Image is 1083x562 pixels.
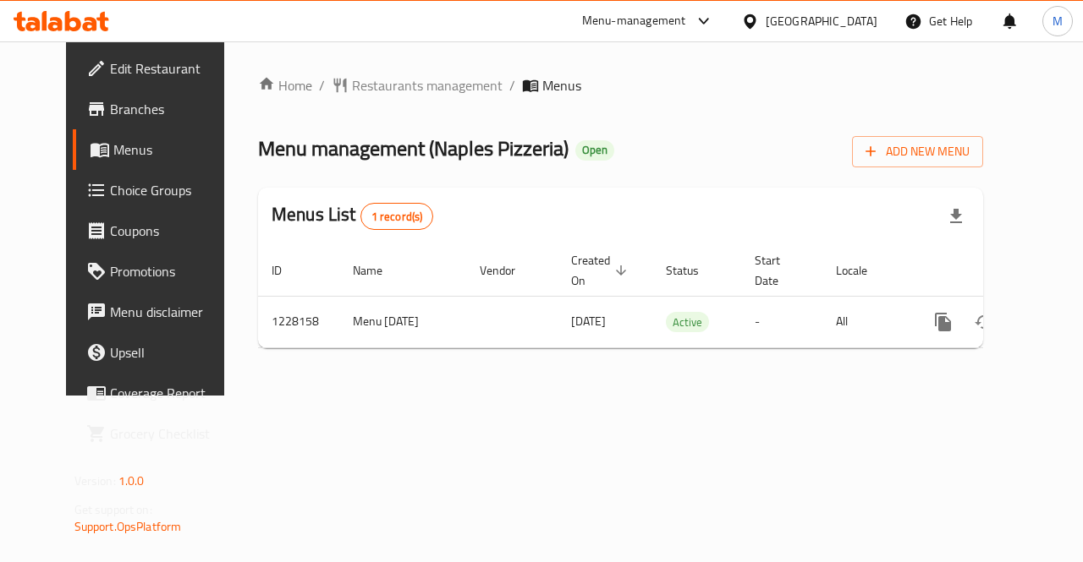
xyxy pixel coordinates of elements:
span: Add New Menu [866,141,970,162]
span: Menu disclaimer [110,302,234,322]
span: Locale [836,260,889,281]
span: Open [575,143,614,157]
a: Coupons [73,210,247,251]
span: Coverage Report [110,383,234,403]
div: Menu-management [582,11,686,31]
span: Vendor [480,260,537,281]
span: Status [666,260,721,281]
span: Start Date [755,250,802,291]
span: Grocery Checklist [110,423,234,444]
li: / [319,75,325,95]
a: Restaurants management [332,75,503,95]
span: Menus [542,75,581,95]
span: Menus [113,139,234,160]
span: Branches [110,99,234,119]
span: Upsell [110,342,234,363]
button: more [923,302,964,342]
a: Upsell [73,332,247,373]
div: Open [575,140,614,161]
button: Add New Menu [852,136,983,167]
div: Export file [936,196,976,237]
span: ID [272,260,304,281]
div: Active [666,312,709,332]
span: M [1053,12,1063,30]
td: 1228158 [258,296,339,347]
a: Choice Groups [73,170,247,210]
span: Edit Restaurant [110,58,234,79]
span: Choice Groups [110,180,234,200]
span: [DATE] [571,310,606,332]
a: Home [258,75,312,95]
td: All [822,296,910,347]
td: - [741,296,822,347]
a: Edit Restaurant [73,48,247,89]
button: Change Status [964,302,1004,342]
span: Promotions [110,261,234,281]
a: Coverage Report [73,373,247,413]
span: Coupons [110,221,234,241]
td: Menu [DATE] [339,296,466,347]
a: Menus [73,129,247,170]
div: Total records count [360,203,434,230]
a: Branches [73,89,247,129]
span: Active [666,313,709,332]
span: Created On [571,250,632,291]
span: Version: [74,470,116,492]
span: Get support on: [74,499,152,521]
span: 1 record(s) [361,209,433,225]
span: Name [353,260,404,281]
a: Support.OpsPlatform [74,516,182,537]
span: Restaurants management [352,75,503,95]
nav: breadcrumb [258,75,983,95]
a: Menu disclaimer [73,292,247,332]
a: Grocery Checklist [73,413,247,454]
li: / [509,75,515,95]
span: 1.0.0 [118,470,145,492]
a: Promotions [73,251,247,292]
h2: Menus List [272,202,433,230]
span: Menu management ( Naples Pizzeria ) [258,129,569,167]
div: [GEOGRAPHIC_DATA] [766,12,877,30]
